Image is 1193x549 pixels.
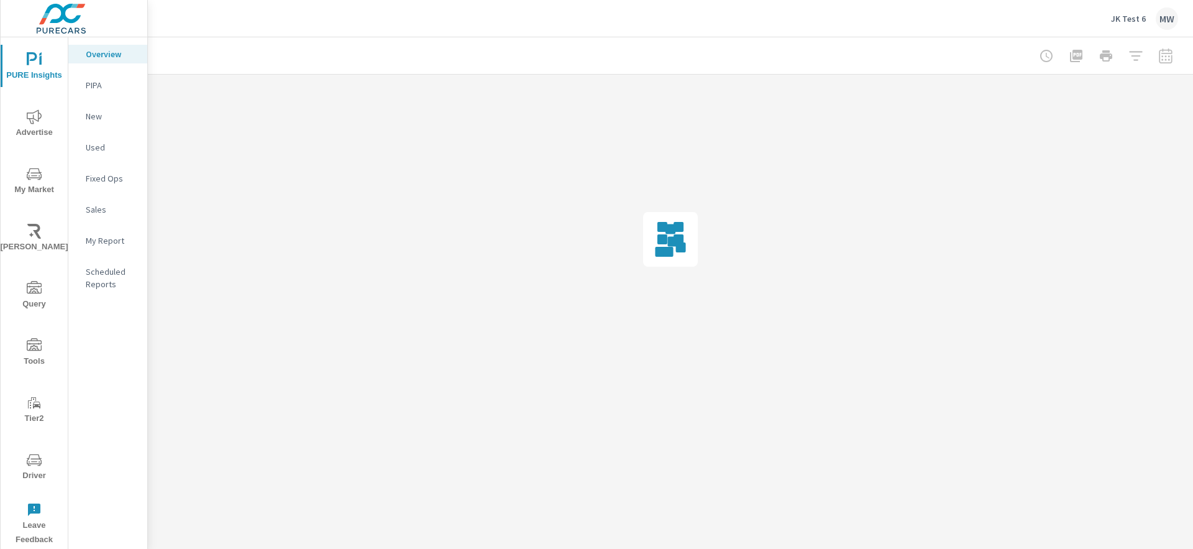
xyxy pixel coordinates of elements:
div: Overview [68,45,147,63]
div: Fixed Ops [68,169,147,188]
p: Sales [86,203,137,216]
div: Used [68,138,147,157]
span: [PERSON_NAME] [4,224,64,254]
span: PURE Insights [4,52,64,83]
p: JK Test 6 [1111,13,1146,24]
span: Advertise [4,109,64,140]
p: Used [86,141,137,154]
div: Sales [68,200,147,219]
div: Scheduled Reports [68,262,147,293]
span: Query [4,281,64,311]
div: MW [1156,7,1178,30]
p: Overview [86,48,137,60]
p: Scheduled Reports [86,265,137,290]
span: Tier2 [4,395,64,426]
span: Leave Feedback [4,502,64,547]
div: My Report [68,231,147,250]
span: My Market [4,167,64,197]
p: PIPA [86,79,137,91]
div: PIPA [68,76,147,95]
div: New [68,107,147,126]
span: Driver [4,453,64,483]
p: Fixed Ops [86,172,137,185]
p: New [86,110,137,122]
span: Tools [4,338,64,369]
p: My Report [86,234,137,247]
